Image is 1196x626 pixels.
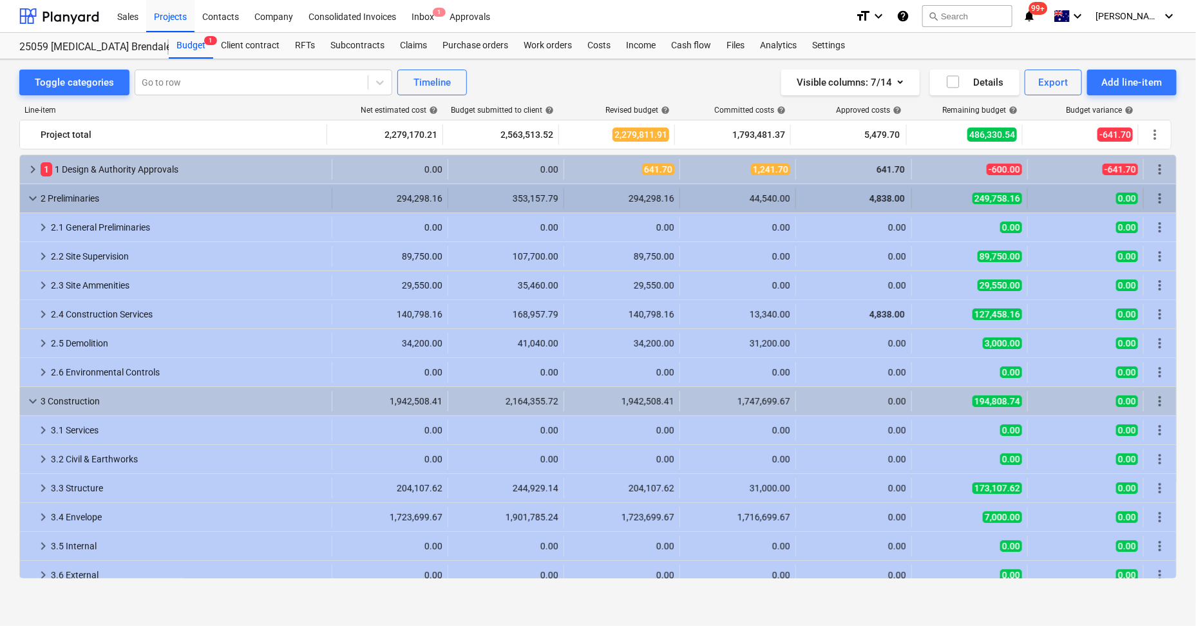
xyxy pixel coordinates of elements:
span: 0.00 [1116,453,1138,465]
div: 29,550.00 [337,280,442,290]
div: 1,747,699.67 [685,396,790,406]
div: 41,040.00 [453,338,558,348]
iframe: Chat Widget [1132,564,1196,626]
div: 0.00 [685,454,790,464]
div: 2.6 Environmental Controls [51,362,327,383]
div: 1,942,508.41 [337,396,442,406]
span: 173,107.62 [973,482,1022,494]
span: 1 [433,8,446,17]
i: keyboard_arrow_down [871,8,886,24]
span: 0.00 [1116,424,1138,436]
span: 127,458.16 [973,308,1022,320]
div: 0.00 [801,222,906,232]
div: 1,723,699.67 [337,512,442,522]
div: 31,000.00 [685,483,790,493]
span: 0.00 [1116,511,1138,523]
div: 294,298.16 [569,193,674,204]
div: Purchase orders [435,33,516,59]
div: 44,540.00 [685,193,790,204]
span: keyboard_arrow_right [35,365,51,380]
div: 1,901,785.24 [453,512,558,522]
div: 0.00 [685,425,790,435]
span: -600.00 [987,164,1022,175]
span: keyboard_arrow_right [25,162,41,177]
div: 0.00 [569,541,674,551]
div: 1,942,508.41 [569,396,674,406]
div: 0.00 [685,367,790,377]
div: Cash flow [663,33,719,59]
span: 0.00 [1000,366,1022,378]
div: 0.00 [801,396,906,406]
span: keyboard_arrow_right [35,451,51,467]
div: Export [1039,74,1068,91]
span: 641.70 [875,164,906,175]
div: 34,200.00 [337,338,442,348]
span: search [928,11,938,21]
div: 204,107.62 [569,483,674,493]
div: 0.00 [801,251,906,261]
div: 29,550.00 [569,280,674,290]
span: 0.00 [1116,366,1138,378]
div: Budget [169,33,213,59]
div: RFTs [287,33,323,59]
span: 249,758.16 [973,193,1022,204]
div: 0.00 [453,164,558,175]
span: 4,838.00 [868,193,906,204]
div: 204,107.62 [337,483,442,493]
div: 89,750.00 [569,251,674,261]
div: 2 Preliminaries [41,188,327,209]
span: More actions [1152,422,1168,438]
div: Analytics [752,33,804,59]
div: 3.6 External [51,565,327,585]
div: 0.00 [801,454,906,464]
span: 0.00 [1000,424,1022,436]
span: More actions [1152,451,1168,467]
div: 107,700.00 [453,251,558,261]
div: Approved costs [836,106,902,115]
div: 2.2 Site Supervision [51,246,327,267]
span: More actions [1152,509,1168,525]
a: Subcontracts [323,33,392,59]
div: Files [719,33,752,59]
span: keyboard_arrow_right [35,249,51,264]
span: More actions [1152,278,1168,293]
div: Income [618,33,663,59]
i: notifications [1023,8,1036,24]
i: Knowledge base [897,8,909,24]
div: 0.00 [453,570,558,580]
span: 4,838.00 [868,309,906,319]
a: Claims [392,33,435,59]
div: 0.00 [801,280,906,290]
span: [PERSON_NAME] [1096,11,1160,21]
span: More actions [1152,307,1168,322]
span: 0.00 [1116,251,1138,262]
span: -641.70 [1097,128,1133,142]
div: Visible columns : 7/14 [797,74,904,91]
div: 2,279,170.21 [332,124,437,145]
button: Details [930,70,1020,95]
div: Committed costs [714,106,786,115]
div: 0.00 [801,367,906,377]
div: 353,157.79 [453,193,558,204]
span: keyboard_arrow_down [25,394,41,409]
div: Toggle categories [35,74,114,91]
div: 0.00 [337,222,442,232]
div: 3.5 Internal [51,536,327,556]
div: 3 Construction [41,391,327,412]
span: More actions [1152,191,1168,206]
a: Client contract [213,33,287,59]
span: 29,550.00 [978,280,1022,291]
span: 89,750.00 [978,251,1022,262]
div: 3.1 Services [51,420,327,441]
span: 0.00 [1116,540,1138,552]
div: 0.00 [337,454,442,464]
span: 0.00 [1116,280,1138,291]
span: 2,279,811.91 [612,128,669,142]
span: 1,241.70 [751,164,790,175]
div: 0.00 [801,483,906,493]
span: keyboard_arrow_right [35,538,51,554]
span: 194,808.74 [973,395,1022,407]
div: 1,723,699.67 [569,512,674,522]
div: 0.00 [453,541,558,551]
div: 0.00 [801,425,906,435]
